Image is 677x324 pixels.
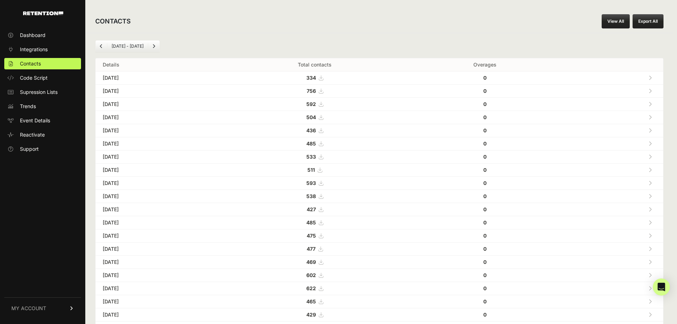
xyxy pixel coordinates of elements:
[96,41,107,52] a: Previous
[96,203,219,216] td: [DATE]
[23,11,63,15] img: Retention.com
[96,85,219,98] td: [DATE]
[306,75,316,81] strong: 334
[96,243,219,256] td: [DATE]
[483,167,487,173] strong: 0
[307,167,322,173] a: 511
[306,127,323,133] a: 436
[306,114,323,120] a: 504
[306,272,316,278] strong: 602
[96,137,219,150] td: [DATE]
[148,41,160,52] a: Next
[307,233,316,239] strong: 475
[483,259,487,265] strong: 0
[306,140,323,147] a: 485
[20,46,48,53] span: Integrations
[20,74,48,81] span: Code Script
[306,312,323,318] a: 429
[4,101,81,112] a: Trends
[20,89,58,96] span: Supression Lists
[96,308,219,322] td: [DATE]
[96,216,219,229] td: [DATE]
[307,246,316,252] strong: 477
[483,101,487,107] strong: 0
[4,129,81,140] a: Reactivate
[307,206,323,212] a: 427
[483,140,487,147] strong: 0
[20,145,39,153] span: Support
[307,167,315,173] strong: 511
[307,246,323,252] a: 477
[306,285,323,291] a: 622
[306,219,323,225] a: 485
[4,58,81,69] a: Contacts
[4,86,81,98] a: Supression Lists
[483,127,487,133] strong: 0
[96,71,219,85] td: [DATE]
[483,285,487,291] strong: 0
[96,269,219,282] td: [DATE]
[483,246,487,252] strong: 0
[306,140,316,147] strong: 485
[107,43,148,49] li: [DATE] - [DATE]
[483,114,487,120] strong: 0
[306,180,316,186] strong: 593
[483,206,487,212] strong: 0
[306,127,316,133] strong: 436
[307,233,323,239] a: 475
[20,103,36,110] span: Trends
[483,219,487,225] strong: 0
[96,58,219,71] th: Details
[306,101,323,107] a: 592
[96,295,219,308] td: [DATE]
[306,312,316,318] strong: 429
[20,131,45,138] span: Reactivate
[307,88,316,94] strong: 756
[307,88,323,94] a: 756
[633,14,663,28] button: Export All
[483,180,487,186] strong: 0
[483,312,487,318] strong: 0
[4,72,81,84] a: Code Script
[4,115,81,126] a: Event Details
[483,154,487,160] strong: 0
[219,58,410,71] th: Total contacts
[306,114,316,120] strong: 504
[306,180,323,186] a: 593
[410,58,559,71] th: Overages
[20,32,45,39] span: Dashboard
[306,75,323,81] a: 334
[4,297,81,319] a: MY ACCOUNT
[11,305,46,312] span: MY ACCOUNT
[306,298,323,304] a: 465
[306,285,316,291] strong: 622
[20,60,41,67] span: Contacts
[4,30,81,41] a: Dashboard
[306,193,323,199] a: 538
[96,229,219,243] td: [DATE]
[306,298,316,304] strong: 465
[602,14,630,28] a: View All
[306,101,316,107] strong: 592
[306,154,316,160] strong: 533
[96,190,219,203] td: [DATE]
[307,206,316,212] strong: 427
[306,259,323,265] a: 469
[306,154,323,160] a: 533
[653,278,670,296] div: Open Intercom Messenger
[20,117,50,124] span: Event Details
[483,193,487,199] strong: 0
[483,233,487,239] strong: 0
[483,298,487,304] strong: 0
[96,177,219,190] td: [DATE]
[4,44,81,55] a: Integrations
[483,272,487,278] strong: 0
[306,259,316,265] strong: 469
[96,124,219,137] td: [DATE]
[483,88,487,94] strong: 0
[96,98,219,111] td: [DATE]
[306,272,323,278] a: 602
[96,164,219,177] td: [DATE]
[96,256,219,269] td: [DATE]
[95,16,131,26] h2: CONTACTS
